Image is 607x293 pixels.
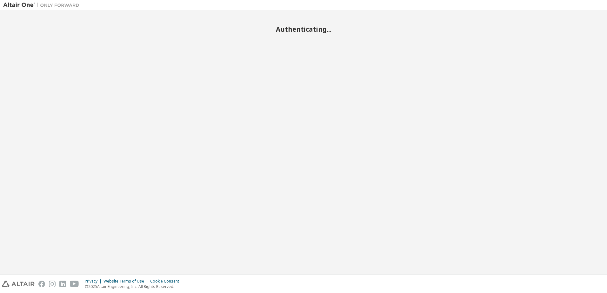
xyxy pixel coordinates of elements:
[150,279,183,284] div: Cookie Consent
[3,2,83,8] img: Altair One
[70,281,79,287] img: youtube.svg
[103,279,150,284] div: Website Terms of Use
[59,281,66,287] img: linkedin.svg
[85,284,183,289] p: © 2025 Altair Engineering, Inc. All Rights Reserved.
[3,25,604,33] h2: Authenticating...
[38,281,45,287] img: facebook.svg
[49,281,56,287] img: instagram.svg
[85,279,103,284] div: Privacy
[2,281,35,287] img: altair_logo.svg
